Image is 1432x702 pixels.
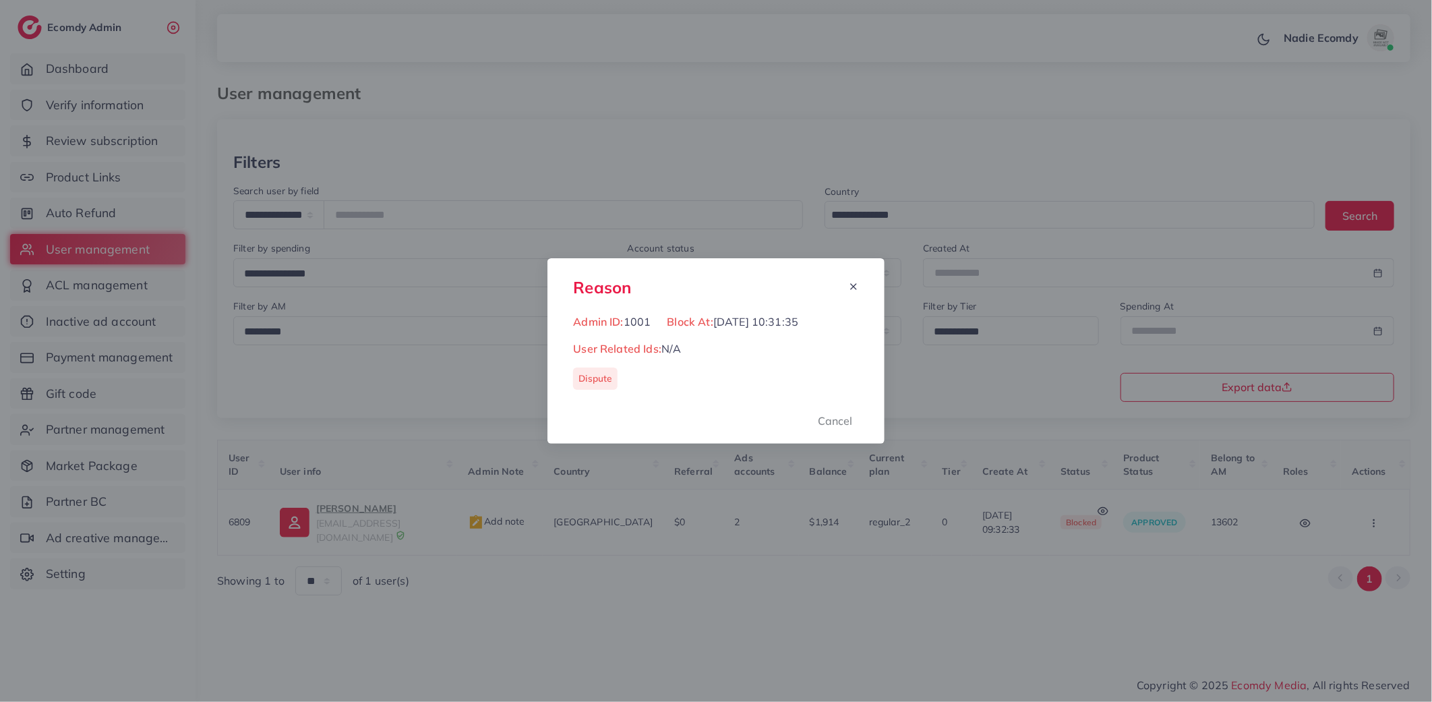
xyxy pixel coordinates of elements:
[624,315,651,328] span: 1001
[578,370,611,386] p: Dispute
[667,315,713,328] span: Block At:
[713,315,798,328] span: [DATE] 10:31:35
[573,315,623,328] span: Admin ID:
[573,278,631,297] h3: Reason
[573,342,661,355] span: User Related Ids:
[802,406,870,435] button: Cancel
[661,342,681,355] span: N/A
